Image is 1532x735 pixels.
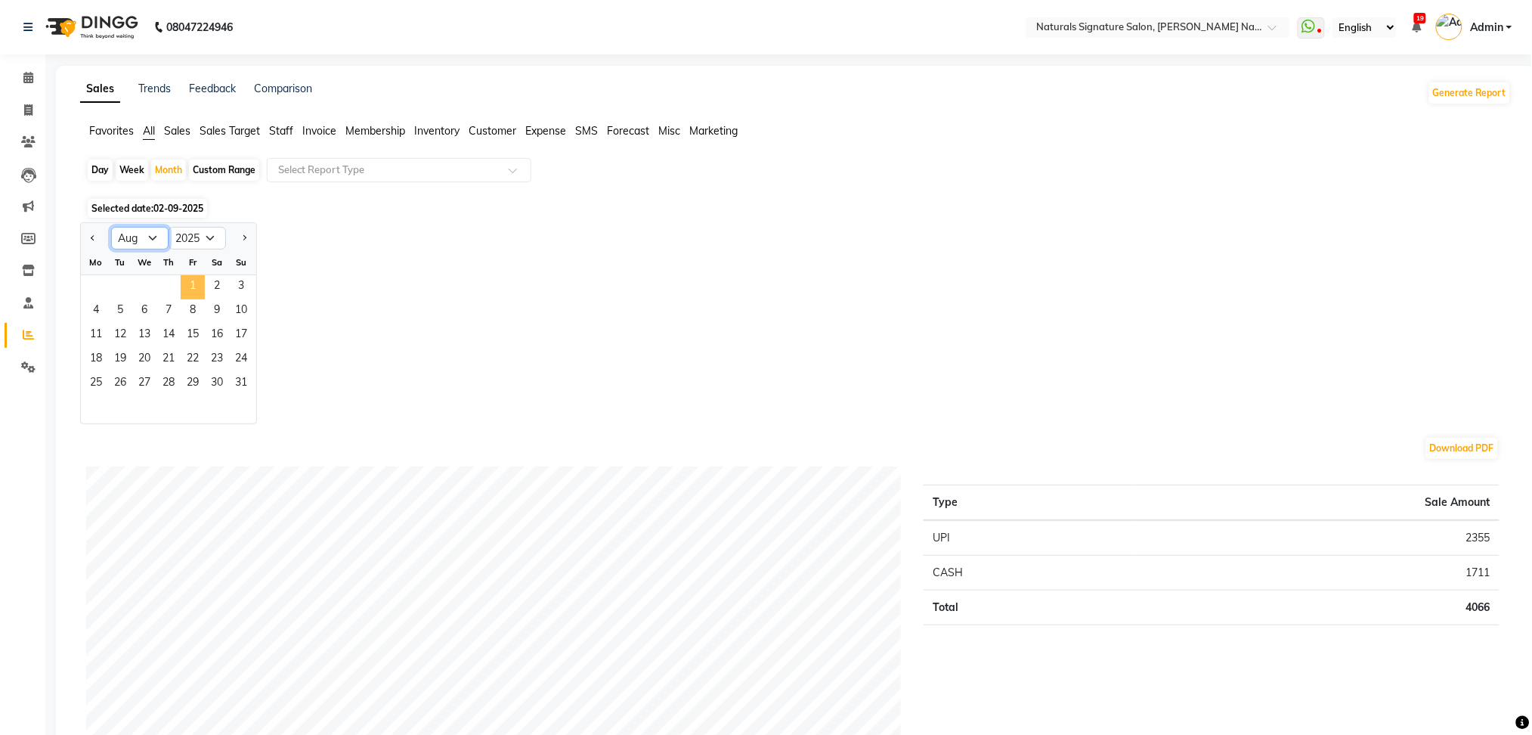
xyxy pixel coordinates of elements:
[1429,82,1510,104] button: Generate Report
[607,124,649,138] span: Forecast
[205,299,229,324] div: Saturday, August 9, 2025
[525,124,566,138] span: Expense
[156,348,181,372] div: Thursday, August 21, 2025
[84,324,108,348] span: 11
[1135,556,1500,591] td: 1711
[414,124,460,138] span: Inventory
[88,160,113,181] div: Day
[132,372,156,396] div: Wednesday, August 27, 2025
[138,82,171,95] a: Trends
[238,226,250,250] button: Next month
[88,199,207,218] span: Selected date:
[80,76,120,103] a: Sales
[1426,438,1498,459] button: Download PDF
[108,372,132,396] span: 26
[84,372,108,396] span: 25
[181,299,205,324] span: 8
[108,324,132,348] span: 12
[156,324,181,348] div: Thursday, August 14, 2025
[156,250,181,274] div: Th
[205,324,229,348] span: 16
[132,348,156,372] span: 20
[229,372,253,396] span: 31
[229,275,253,299] span: 3
[575,124,598,138] span: SMS
[189,160,259,181] div: Custom Range
[924,591,1135,625] td: Total
[689,124,738,138] span: Marketing
[108,348,132,372] div: Tuesday, August 19, 2025
[229,275,253,299] div: Sunday, August 3, 2025
[132,372,156,396] span: 27
[229,299,253,324] div: Sunday, August 10, 2025
[132,348,156,372] div: Wednesday, August 20, 2025
[205,250,229,274] div: Sa
[156,372,181,396] div: Thursday, August 28, 2025
[132,299,156,324] span: 6
[151,160,186,181] div: Month
[156,324,181,348] span: 14
[116,160,148,181] div: Week
[1414,13,1426,23] span: 19
[156,348,181,372] span: 21
[205,275,229,299] div: Saturday, August 2, 2025
[108,372,132,396] div: Tuesday, August 26, 2025
[1470,20,1503,36] span: Admin
[658,124,680,138] span: Misc
[108,348,132,372] span: 19
[181,324,205,348] span: 15
[181,275,205,299] div: Friday, August 1, 2025
[87,226,99,250] button: Previous month
[108,299,132,324] span: 5
[205,348,229,372] span: 23
[229,372,253,396] div: Sunday, August 31, 2025
[924,485,1135,521] th: Type
[924,556,1135,591] td: CASH
[84,348,108,372] div: Monday, August 18, 2025
[84,250,108,274] div: Mo
[1412,20,1421,34] a: 19
[345,124,405,138] span: Membership
[181,372,205,396] span: 29
[205,348,229,372] div: Saturday, August 23, 2025
[924,520,1135,556] td: UPI
[229,250,253,274] div: Su
[111,227,169,250] select: Select month
[1135,520,1500,556] td: 2355
[132,250,156,274] div: We
[156,299,181,324] span: 7
[181,372,205,396] div: Friday, August 29, 2025
[132,324,156,348] div: Wednesday, August 13, 2025
[269,124,293,138] span: Staff
[205,324,229,348] div: Saturday, August 16, 2025
[1436,14,1462,40] img: Admin
[153,203,203,214] span: 02-09-2025
[229,348,253,372] span: 24
[469,124,516,138] span: Customer
[302,124,336,138] span: Invoice
[84,299,108,324] span: 4
[229,299,253,324] span: 10
[181,324,205,348] div: Friday, August 15, 2025
[164,124,190,138] span: Sales
[108,299,132,324] div: Tuesday, August 5, 2025
[84,372,108,396] div: Monday, August 25, 2025
[108,250,132,274] div: Tu
[169,227,226,250] select: Select year
[39,6,142,48] img: logo
[132,324,156,348] span: 13
[254,82,312,95] a: Comparison
[189,82,236,95] a: Feedback
[205,275,229,299] span: 2
[84,299,108,324] div: Monday, August 4, 2025
[205,299,229,324] span: 9
[166,6,233,48] b: 08047224946
[156,299,181,324] div: Thursday, August 7, 2025
[181,299,205,324] div: Friday, August 8, 2025
[205,372,229,396] span: 30
[205,372,229,396] div: Saturday, August 30, 2025
[132,299,156,324] div: Wednesday, August 6, 2025
[156,372,181,396] span: 28
[89,124,134,138] span: Favorites
[229,348,253,372] div: Sunday, August 24, 2025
